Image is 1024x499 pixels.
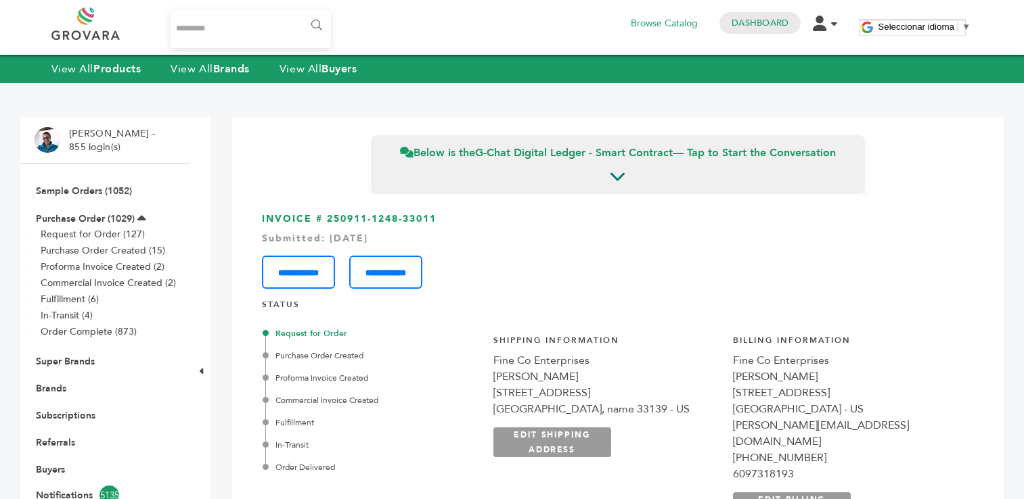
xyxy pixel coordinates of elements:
[36,463,65,476] a: Buyers
[493,401,719,417] div: [GEOGRAPHIC_DATA], name 33139 - US
[265,417,478,429] div: Fulfillment
[51,62,141,76] a: View AllProducts
[41,309,93,322] a: In-Transit (4)
[958,22,958,32] span: ​
[631,16,698,31] a: Browse Catalog
[265,350,478,362] div: Purchase Order Created
[733,466,959,482] div: 6097318193
[400,145,836,160] span: Below is the — Tap to Start the Conversation
[733,385,959,401] div: [STREET_ADDRESS]
[41,260,164,273] a: Proforma Invoice Created (2)
[36,382,66,395] a: Brands
[733,401,959,417] div: [GEOGRAPHIC_DATA] - US
[493,369,719,385] div: [PERSON_NAME]
[171,62,250,76] a: View AllBrands
[493,335,719,353] h4: Shipping Information
[265,327,478,339] div: Request for Order
[475,145,673,160] strong: G-Chat Digital Ledger - Smart Contract
[262,299,974,317] h4: STATUS
[36,355,95,368] a: Super Brands
[41,228,145,241] a: Request for Order (127)
[878,22,954,32] span: Seleccionar idioma
[36,436,75,449] a: Referrals
[69,127,158,153] li: [PERSON_NAME] - 855 login(s)
[36,409,95,422] a: Subscriptions
[213,62,250,76] strong: Brands
[41,325,137,338] a: Order Complete (873)
[493,427,611,457] a: EDIT SHIPPING ADDRESS
[733,352,959,369] div: Fine Co Enterprises
[265,372,478,384] div: Proforma Invoice Created
[41,277,176,289] a: Commercial Invoice Created (2)
[733,335,959,353] h4: Billing Information
[733,369,959,385] div: [PERSON_NAME]
[733,450,959,466] div: [PHONE_NUMBER]
[493,352,719,369] div: Fine Co Enterprises
[321,62,357,76] strong: Buyers
[265,439,478,451] div: In-Transit
[262,232,974,245] div: Submitted: [DATE]
[280,62,357,76] a: View AllBuyers
[878,22,971,32] a: Seleccionar idioma​
[265,394,478,406] div: Commercial Invoice Created
[41,244,165,257] a: Purchase Order Created (15)
[265,461,478,473] div: Order Delivered
[93,62,141,76] strong: Products
[732,17,788,29] a: Dashboard
[41,293,99,306] a: Fulfillment (6)
[36,212,135,225] a: Purchase Order (1029)
[36,185,132,197] a: Sample Orders (1052)
[493,385,719,401] div: [STREET_ADDRESS]
[733,417,959,450] div: [PERSON_NAME][EMAIL_ADDRESS][DOMAIN_NAME]
[171,10,331,48] input: Search...
[962,22,971,32] span: ▼
[262,212,974,289] h3: INVOICE # 250911-1248-33011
